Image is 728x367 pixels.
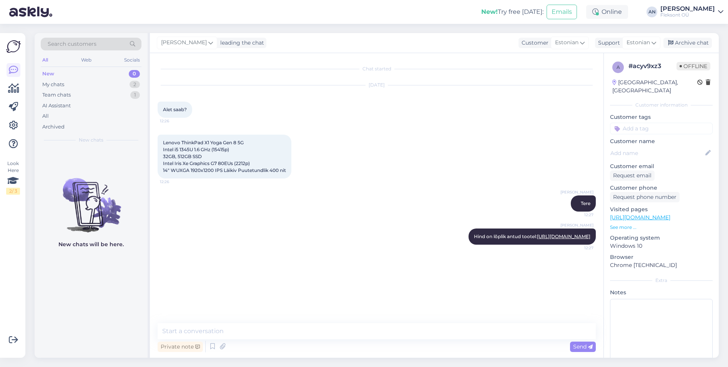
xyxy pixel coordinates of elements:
[573,343,593,350] span: Send
[42,102,71,110] div: AI Assistant
[610,242,713,250] p: Windows 10
[163,107,187,112] span: Alet saab?
[158,342,203,352] div: Private note
[581,200,590,206] span: Tere
[610,253,713,261] p: Browser
[610,162,713,170] p: Customer email
[79,137,103,143] span: New chats
[610,137,713,145] p: Customer name
[48,40,96,48] span: Search customers
[617,64,620,70] span: a
[481,8,498,15] b: New!
[130,81,140,88] div: 2
[537,234,590,239] a: [URL][DOMAIN_NAME]
[80,55,93,65] div: Web
[519,39,548,47] div: Customer
[42,112,49,120] div: All
[35,164,148,234] img: No chats
[123,55,141,65] div: Socials
[610,261,713,269] p: Chrome [TECHNICAL_ID]
[129,70,140,78] div: 0
[610,214,670,221] a: [URL][DOMAIN_NAME]
[610,192,680,202] div: Request phone number
[130,91,140,99] div: 1
[627,38,650,47] span: Estonian
[628,62,676,71] div: # acyv9xz3
[161,38,207,47] span: [PERSON_NAME]
[42,81,64,88] div: My chats
[663,38,712,48] div: Archive chat
[610,184,713,192] p: Customer phone
[610,149,704,157] input: Add name
[660,12,715,18] div: Fleksont OÜ
[42,91,71,99] div: Team chats
[565,212,593,218] span: 12:27
[160,118,189,124] span: 12:26
[474,234,590,239] span: Hind on lõplik antud tootel:
[647,7,657,17] div: AN
[610,205,713,214] p: Visited pages
[42,123,65,131] div: Archived
[565,245,593,251] span: 12:27
[610,234,713,242] p: Operating system
[6,39,21,54] img: Askly Logo
[610,123,713,134] input: Add a tag
[560,222,593,228] span: [PERSON_NAME]
[163,140,286,173] span: Lenovo ThinkPad X1 Yoga Gen 8 5G Intel i5 1345U 1.6 GHz (15415p) 32GB, 512GB SSD Intel Iris Xe Gr...
[6,188,20,195] div: 2 / 3
[610,224,713,231] p: See more ...
[595,39,620,47] div: Support
[610,289,713,297] p: Notes
[547,5,577,19] button: Emails
[610,170,655,181] div: Request email
[160,179,189,185] span: 12:26
[158,65,596,72] div: Chat started
[158,82,596,88] div: [DATE]
[610,113,713,121] p: Customer tags
[660,6,723,18] a: [PERSON_NAME]Fleksont OÜ
[555,38,578,47] span: Estonian
[41,55,50,65] div: All
[481,7,544,17] div: Try free [DATE]:
[610,277,713,284] div: Extra
[612,78,697,95] div: [GEOGRAPHIC_DATA], [GEOGRAPHIC_DATA]
[610,102,713,108] div: Customer information
[560,189,593,195] span: [PERSON_NAME]
[660,6,715,12] div: [PERSON_NAME]
[6,160,20,195] div: Look Here
[58,240,124,249] p: New chats will be here.
[42,70,54,78] div: New
[586,5,628,19] div: Online
[676,62,710,70] span: Offline
[217,39,264,47] div: leading the chat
